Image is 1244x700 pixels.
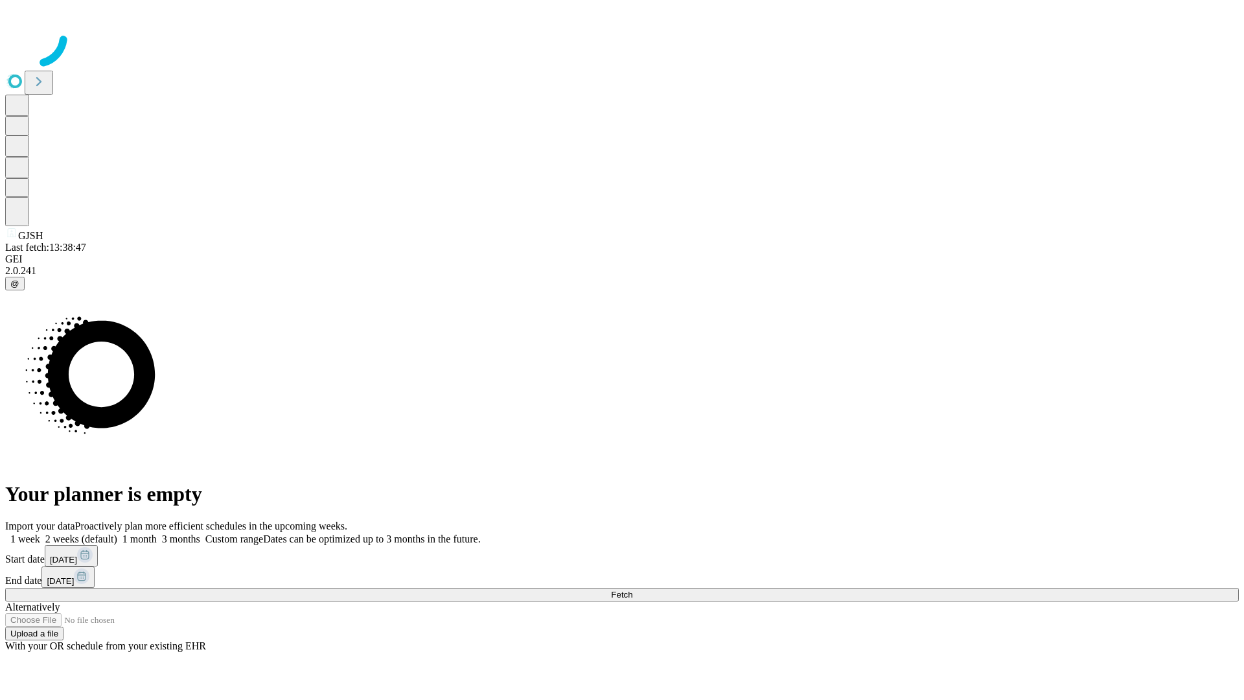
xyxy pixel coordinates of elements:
[5,545,1239,566] div: Start date
[5,242,86,253] span: Last fetch: 13:38:47
[162,533,200,544] span: 3 months
[18,230,43,241] span: GJSH
[5,566,1239,588] div: End date
[5,277,25,290] button: @
[263,533,480,544] span: Dates can be optimized up to 3 months in the future.
[5,520,75,531] span: Import your data
[5,265,1239,277] div: 2.0.241
[122,533,157,544] span: 1 month
[75,520,347,531] span: Proactively plan more efficient schedules in the upcoming weeks.
[5,482,1239,506] h1: Your planner is empty
[5,640,206,651] span: With your OR schedule from your existing EHR
[45,545,98,566] button: [DATE]
[5,588,1239,601] button: Fetch
[5,253,1239,265] div: GEI
[5,601,60,612] span: Alternatively
[47,576,74,586] span: [DATE]
[5,627,63,640] button: Upload a file
[611,590,632,600] span: Fetch
[41,566,95,588] button: [DATE]
[10,533,40,544] span: 1 week
[10,279,19,288] span: @
[205,533,263,544] span: Custom range
[45,533,117,544] span: 2 weeks (default)
[50,555,77,565] span: [DATE]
